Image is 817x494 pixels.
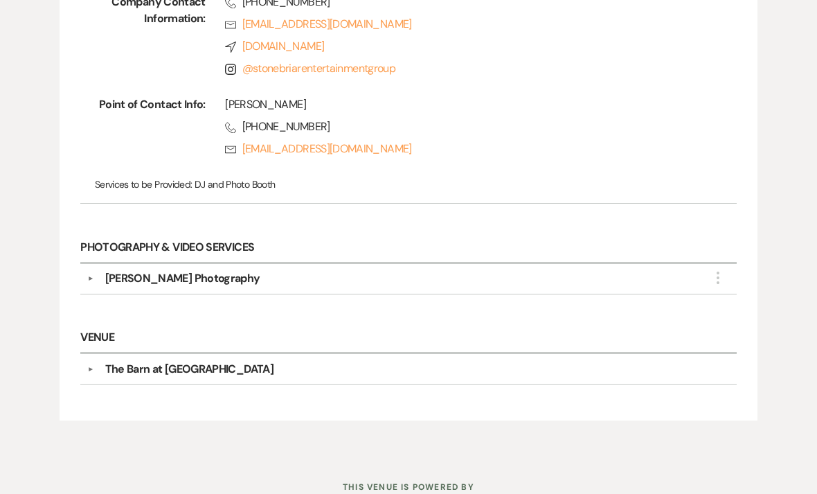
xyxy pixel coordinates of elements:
[80,324,737,354] h6: Venue
[225,16,697,33] a: [EMAIL_ADDRESS][DOMAIN_NAME]
[82,366,99,373] button: ▼
[95,178,192,191] span: Services to be Provided:
[95,96,206,163] span: Point of Contact Info:
[105,361,273,378] div: The Barn at [GEOGRAPHIC_DATA]
[225,38,697,55] a: [DOMAIN_NAME]
[225,96,697,113] div: [PERSON_NAME]
[225,118,697,135] span: [PHONE_NUMBER]
[225,141,697,157] a: [EMAIL_ADDRESS][DOMAIN_NAME]
[82,275,99,282] button: ▼
[80,233,737,263] h6: Photography & Video Services
[242,61,395,76] a: @stonebriarentertainmentgroup
[95,177,722,192] p: DJ and Photo Booth
[105,270,260,287] div: [PERSON_NAME] Photography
